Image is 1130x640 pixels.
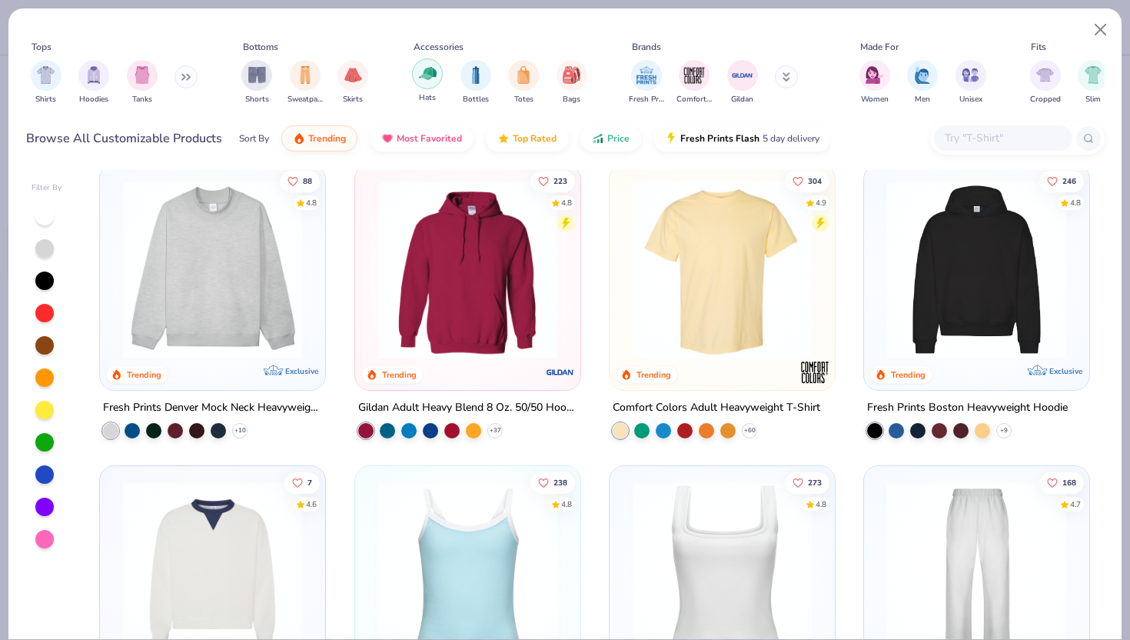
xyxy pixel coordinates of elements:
[381,132,394,145] img: most_fav.gif
[79,94,108,105] span: Hoodies
[1030,94,1061,105] span: Cropped
[580,125,641,152] button: Price
[816,197,826,208] div: 4.9
[962,66,979,84] img: Unisex Image
[676,60,712,105] button: filter button
[743,426,755,435] span: + 60
[103,398,322,418] div: Fresh Prints Denver Mock Neck Heavyweight Sweatshirt
[306,197,317,208] div: 4.8
[625,180,819,359] img: 029b8af0-80e6-406f-9fdc-fdf898547912
[358,398,577,418] div: Gildan Adult Heavy Blend 8 Oz. 50/50 Hooded Sweatshirt
[1062,479,1076,487] span: 168
[287,94,323,105] span: Sweatpants
[860,40,899,54] div: Made For
[286,366,319,376] span: Exclusive
[545,357,576,388] img: Gildan logo
[78,60,109,105] div: filter for Hoodies
[727,60,758,105] div: filter for Gildan
[1036,66,1054,84] img: Cropped Image
[337,60,368,105] div: filter for Skirts
[243,40,278,54] div: Bottoms
[241,60,272,105] button: filter button
[293,132,305,145] img: trending.gif
[629,60,664,105] div: filter for Fresh Prints
[866,66,883,84] img: Women Image
[239,132,269,145] div: Sort By
[35,94,56,105] span: Shirts
[859,60,890,105] div: filter for Women
[1000,426,1008,435] span: + 9
[1085,94,1101,105] span: Slim
[799,357,830,388] img: Comfort Colors logo
[134,66,151,84] img: Tanks Image
[397,132,462,145] span: Most Favorited
[337,60,368,105] button: filter button
[1078,60,1108,105] button: filter button
[635,64,658,87] img: Fresh Prints Image
[1070,197,1081,208] div: 4.8
[115,180,310,359] img: f5d85501-0dbb-4ee4-b115-c08fa3845d83
[629,94,664,105] span: Fresh Prints
[132,94,152,105] span: Tanks
[1049,366,1082,376] span: Exclusive
[284,472,320,494] button: Like
[683,64,706,87] img: Comfort Colors Image
[680,132,759,145] span: Fresh Prints Flash
[859,60,890,105] button: filter button
[412,60,443,105] button: filter button
[914,66,931,84] img: Men Image
[514,94,533,105] span: Totes
[785,472,829,494] button: Like
[879,180,1074,359] img: 91acfc32-fd48-4d6b-bdad-a4c1a30ac3fc
[727,60,758,105] button: filter button
[676,60,712,105] div: filter for Comfort Colors
[460,60,491,105] button: filter button
[956,60,986,105] button: filter button
[303,177,312,185] span: 88
[943,129,1062,147] input: Try "T-Shirt"
[867,398,1068,418] div: Fresh Prints Boston Heavyweight Hoodie
[819,180,1014,359] img: e55d29c3-c55d-459c-bfd9-9b1c499ab3c6
[763,130,819,148] span: 5 day delivery
[808,479,822,487] span: 273
[486,125,568,152] button: Top Rated
[344,66,362,84] img: Skirts Image
[32,40,52,54] div: Tops
[297,66,314,84] img: Sweatpants Image
[563,94,580,105] span: Bags
[907,60,938,105] button: filter button
[1085,66,1102,84] img: Slim Image
[513,132,557,145] span: Top Rated
[629,60,664,105] button: filter button
[553,479,567,487] span: 238
[632,40,661,54] div: Brands
[419,92,436,104] span: Hats
[1030,60,1061,105] button: filter button
[280,170,320,192] button: Like
[808,177,822,185] span: 304
[306,499,317,511] div: 4.6
[287,60,323,105] button: filter button
[85,66,102,84] img: Hoodies Image
[234,426,246,435] span: + 10
[816,499,826,511] div: 4.8
[653,125,831,152] button: Fresh Prints Flash5 day delivery
[370,125,474,152] button: Most Favorited
[412,58,443,104] div: filter for Hats
[245,94,269,105] span: Shorts
[467,66,484,84] img: Bottles Image
[665,132,677,145] img: flash.gif
[731,64,754,87] img: Gildan Image
[78,60,109,105] button: filter button
[37,66,55,84] img: Shirts Image
[530,472,574,494] button: Like
[956,60,986,105] div: filter for Unisex
[127,60,158,105] button: filter button
[1078,60,1108,105] div: filter for Slim
[560,499,571,511] div: 4.8
[785,170,829,192] button: Like
[530,170,574,192] button: Like
[497,132,510,145] img: TopRated.gif
[1031,40,1046,54] div: Fits
[414,40,464,54] div: Accessories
